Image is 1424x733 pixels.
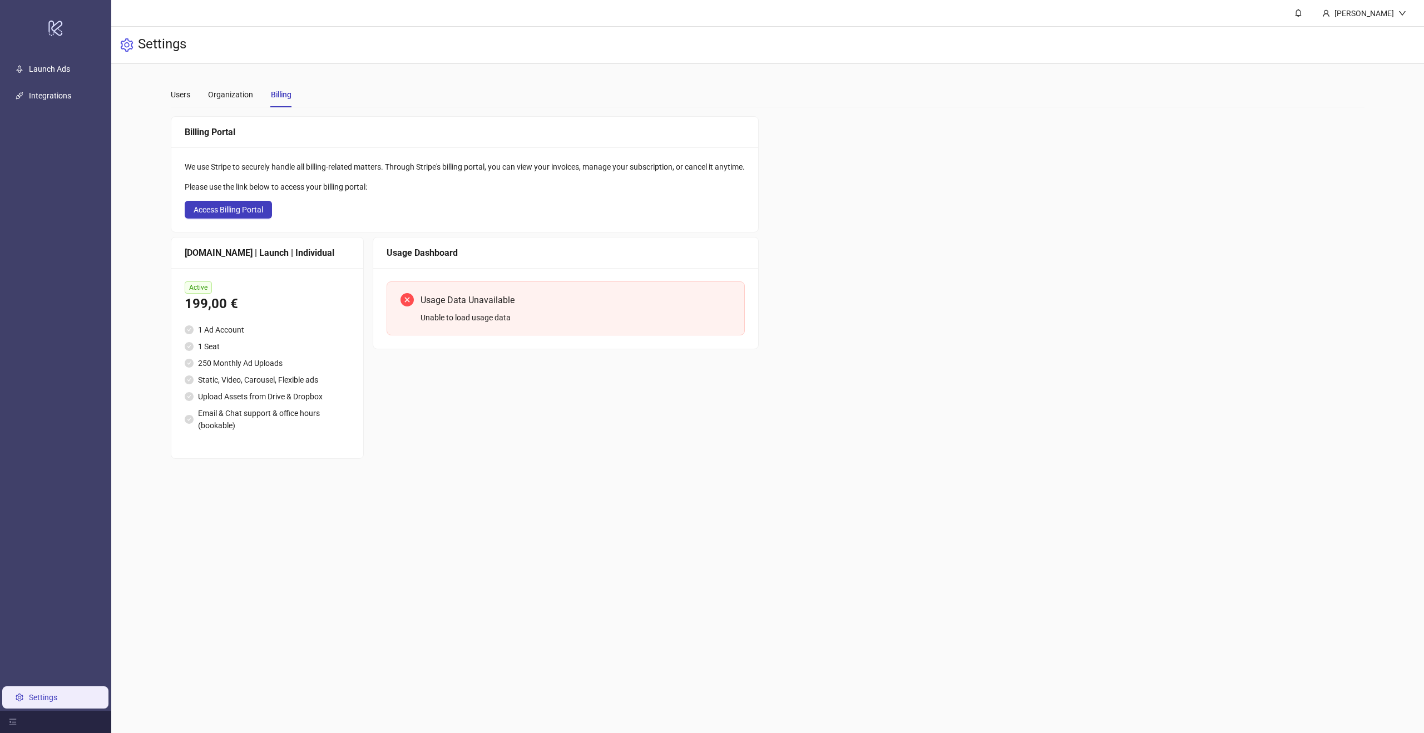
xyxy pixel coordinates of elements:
span: down [1398,9,1406,17]
li: Email & Chat support & office hours (bookable) [185,407,350,432]
div: [PERSON_NAME] [1330,7,1398,19]
a: Launch Ads [29,65,70,73]
a: Settings [29,693,57,702]
div: Usage Dashboard [387,246,745,260]
span: Access Billing Portal [194,205,263,214]
span: check-circle [185,392,194,401]
span: close-circle [400,293,414,306]
div: Organization [208,88,253,101]
span: check-circle [185,325,194,334]
span: user [1322,9,1330,17]
li: 1 Seat [185,340,350,353]
a: Integrations [29,91,71,100]
div: Billing [271,88,291,101]
div: Users [171,88,190,101]
li: Upload Assets from Drive & Dropbox [185,390,350,403]
div: 199,00 € [185,294,350,315]
li: Static, Video, Carousel, Flexible ads [185,374,350,386]
div: Please use the link below to access your billing portal: [185,181,745,193]
span: bell [1294,9,1302,17]
span: check-circle [185,359,194,368]
span: menu-fold [9,718,17,726]
span: check-circle [185,415,194,424]
span: check-circle [185,342,194,351]
span: Active [185,281,212,294]
div: Unable to load usage data [421,311,731,324]
li: 250 Monthly Ad Uploads [185,357,350,369]
div: Billing Portal [185,125,745,139]
div: [DOMAIN_NAME] | Launch | Individual [185,246,350,260]
span: check-circle [185,375,194,384]
h3: Settings [138,36,186,55]
div: Usage Data Unavailable [421,293,731,307]
button: Access Billing Portal [185,201,272,219]
li: 1 Ad Account [185,324,350,336]
span: setting [120,38,133,52]
div: We use Stripe to securely handle all billing-related matters. Through Stripe's billing portal, yo... [185,161,745,173]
